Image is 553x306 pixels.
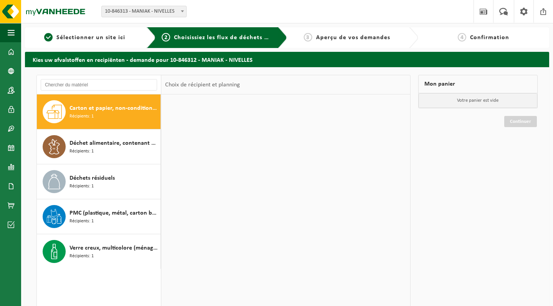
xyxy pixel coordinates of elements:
[161,75,244,94] div: Choix de récipient et planning
[304,33,312,41] span: 3
[70,253,94,260] span: Récipients: 1
[44,33,53,41] span: 1
[37,234,161,269] button: Verre creux, multicolore (ménager) Récipients: 1
[70,174,115,183] span: Déchets résiduels
[70,113,94,120] span: Récipients: 1
[316,35,390,41] span: Aperçu de vos demandes
[29,33,141,42] a: 1Sélectionner un site ici
[25,52,549,67] h2: Kies uw afvalstoffen en recipiënten - demande pour 10-846312 - MANIAK - NIVELLES
[70,104,159,113] span: Carton et papier, non-conditionné (industriel)
[37,129,161,164] button: Déchet alimentaire, contenant des produits d'origine animale, non emballé, catégorie 3 Récipients: 1
[37,94,161,129] button: Carton et papier, non-conditionné (industriel) Récipients: 1
[504,116,537,127] a: Continuer
[70,139,159,148] span: Déchet alimentaire, contenant des produits d'origine animale, non emballé, catégorie 3
[418,75,538,93] div: Mon panier
[70,243,159,253] span: Verre creux, multicolore (ménager)
[419,93,537,108] p: Votre panier est vide
[56,35,125,41] span: Sélectionner un site ici
[41,79,157,91] input: Chercher du matériel
[70,218,94,225] span: Récipients: 1
[37,164,161,199] button: Déchets résiduels Récipients: 1
[102,6,186,17] span: 10-846313 - MANIAK - NIVELLES
[174,35,302,41] span: Choisissiez les flux de déchets et récipients
[70,148,94,155] span: Récipients: 1
[101,6,187,17] span: 10-846313 - MANIAK - NIVELLES
[4,289,128,306] iframe: chat widget
[470,35,509,41] span: Confirmation
[458,33,466,41] span: 4
[37,199,161,234] button: PMC (plastique, métal, carton boisson) (industriel) Récipients: 1
[70,208,159,218] span: PMC (plastique, métal, carton boisson) (industriel)
[162,33,170,41] span: 2
[70,183,94,190] span: Récipients: 1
